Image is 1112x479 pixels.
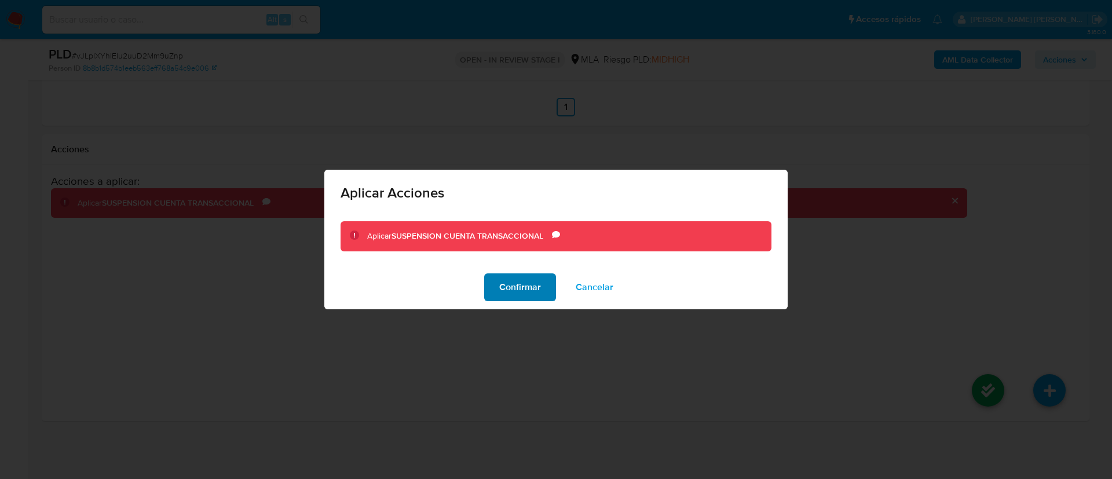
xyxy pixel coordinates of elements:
[561,273,628,301] button: Cancelar
[341,186,771,200] span: Aplicar Acciones
[392,230,543,242] b: SUSPENSION CUENTA TRANSACCIONAL
[576,275,613,300] span: Cancelar
[499,275,541,300] span: Confirmar
[484,273,556,301] button: Confirmar
[367,231,552,242] div: Aplicar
